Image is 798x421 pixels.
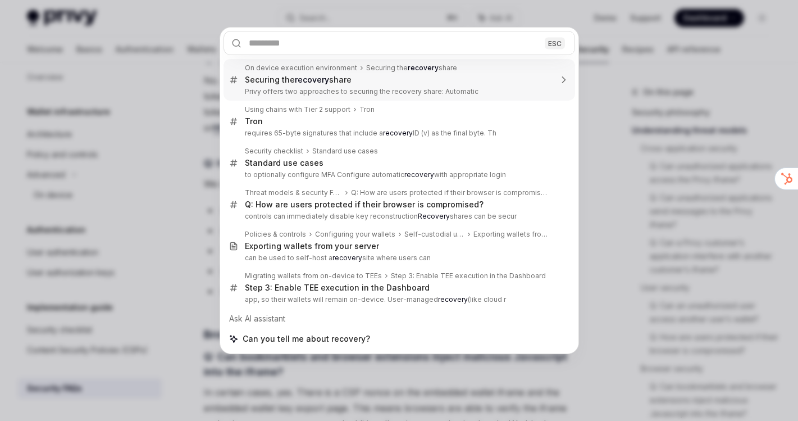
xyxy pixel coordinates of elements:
b: recovery [404,170,434,179]
b: recovery [295,75,329,84]
div: Policies & controls [245,230,306,239]
div: Standard use cases [245,158,323,168]
div: On device execution environment [245,64,357,73]
p: requires 65-byte signatures that include a ID (v) as the final byte. Th [245,129,551,138]
div: Step 3: Enable TEE execution in the Dashboard [391,271,546,280]
div: Tron [245,116,263,126]
div: Configuring your wallets [315,230,395,239]
b: recovery [438,295,468,304]
span: Can you tell me about recovery? [243,333,370,345]
div: Security checklist [245,147,303,156]
div: Step 3: Enable TEE execution in the Dashboard [245,283,430,293]
div: Tron [359,105,375,114]
b: recovery [332,253,362,262]
div: Using chains with Tier 2 support [245,105,350,114]
b: recovery [408,64,439,72]
div: Q: How are users protected if their browser is compromised? [245,200,484,210]
b: recovery [383,129,413,137]
div: Self-custodial user wallets [404,230,464,239]
div: Securing the share [245,75,352,85]
p: to optionally configure MFA Configure automatic with appropriate login [245,170,551,179]
div: Ask AI assistant [224,309,575,329]
div: Exporting wallets from your server [473,230,551,239]
p: controls can immediately disable key reconstruction shares can be secur [245,212,551,221]
p: can be used to self-host a site where users can [245,253,551,262]
div: Exporting wallets from your server [245,241,379,251]
p: Privy offers two approaches to securing the recovery share: Automatic [245,87,551,96]
div: Standard use cases [312,147,378,156]
b: Recovery [418,212,450,220]
div: Securing the share [366,64,457,73]
p: app, so their wallets will remain on-device. User-managed (like cloud r [245,295,551,304]
div: ESC [545,37,565,49]
div: Threat models & security FAQ [245,188,342,197]
div: Migrating wallets from on-device to TEEs [245,271,382,280]
div: Q: How are users protected if their browser is compromised? [351,188,551,197]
